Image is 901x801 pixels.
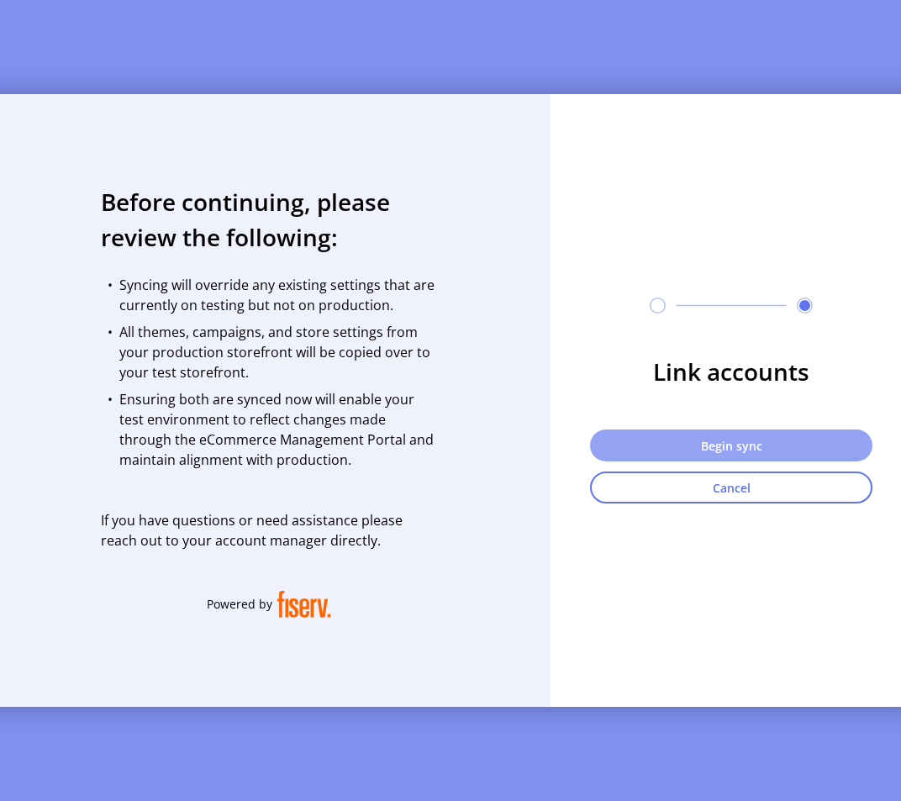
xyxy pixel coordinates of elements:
[119,275,437,315] span: Syncing will override any existing settings that are currently on testing but not on production.
[101,510,437,551] span: If you have questions or need assistance please reach out to your account manager directly.
[108,322,113,342] span: •
[590,429,872,461] button: Begin sync
[101,184,662,255] h3: Before continuing, please review the following:
[207,595,272,613] span: Powered by
[108,275,113,295] span: •
[590,472,872,503] button: Cancel
[590,354,872,389] h3: Link accounts
[119,389,437,470] span: Ensuring both are synced now will enable your test environment to reflect changes made through th...
[108,389,113,409] span: •
[119,322,437,382] span: All themes, campaigns, and store settings from your production storefront will be copied over to ...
